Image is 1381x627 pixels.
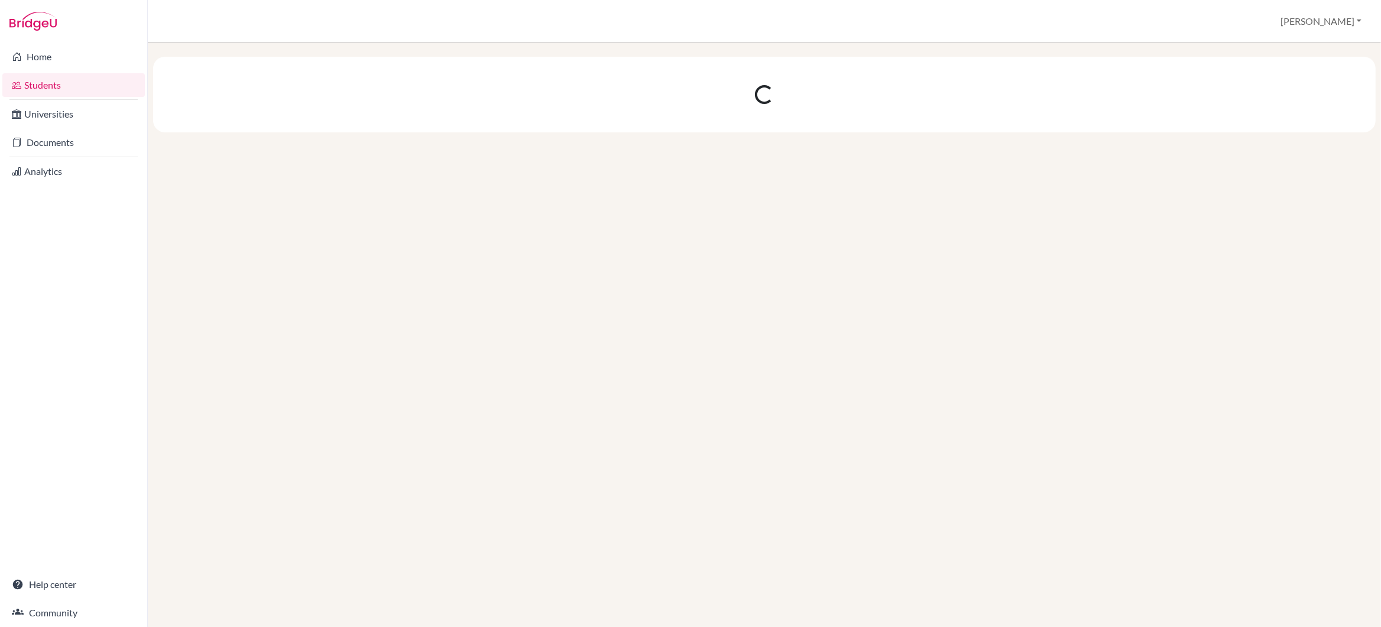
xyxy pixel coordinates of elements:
[1275,10,1367,33] button: [PERSON_NAME]
[2,45,145,69] a: Home
[2,160,145,183] a: Analytics
[9,12,57,31] img: Bridge-U
[2,131,145,154] a: Documents
[2,73,145,97] a: Students
[2,601,145,625] a: Community
[2,102,145,126] a: Universities
[2,573,145,596] a: Help center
